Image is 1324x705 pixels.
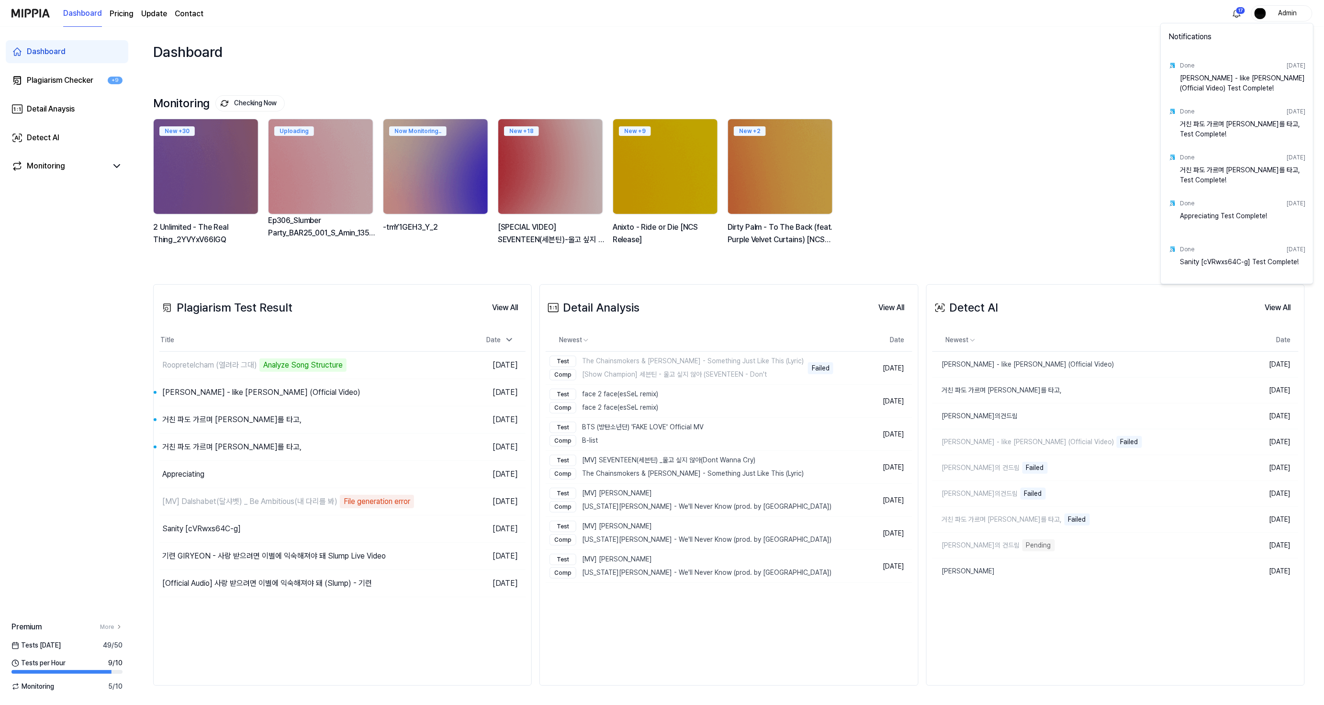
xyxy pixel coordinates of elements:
img: test result icon [1168,62,1176,69]
div: Done [1180,107,1194,116]
div: Done [1180,245,1194,254]
div: 거친 파도 가르며 [PERSON_NAME]를 타고, Test Complete! [1180,119,1305,138]
div: Done [1180,199,1194,208]
img: test result icon [1168,108,1176,115]
div: [DATE] [1287,61,1305,70]
img: test result icon [1168,154,1176,161]
div: Sanity [cVRwxs64C-g] Test Complete! [1180,257,1305,276]
div: [DATE] [1287,153,1305,162]
div: [DATE] [1287,199,1305,208]
div: 거친 파도 가르며 [PERSON_NAME]를 타고, Test Complete! [1180,165,1305,184]
div: Notifications [1163,25,1311,52]
div: [DATE] [1287,245,1305,254]
img: test result icon [1168,200,1176,207]
div: Appreciating Test Complete! [1180,211,1305,230]
img: test result icon [1168,246,1176,253]
div: [PERSON_NAME] - like [PERSON_NAME] (Official Video) Test Complete! [1180,73,1305,92]
div: Done [1180,61,1194,70]
div: Done [1180,153,1194,162]
div: [DATE] [1287,107,1305,116]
